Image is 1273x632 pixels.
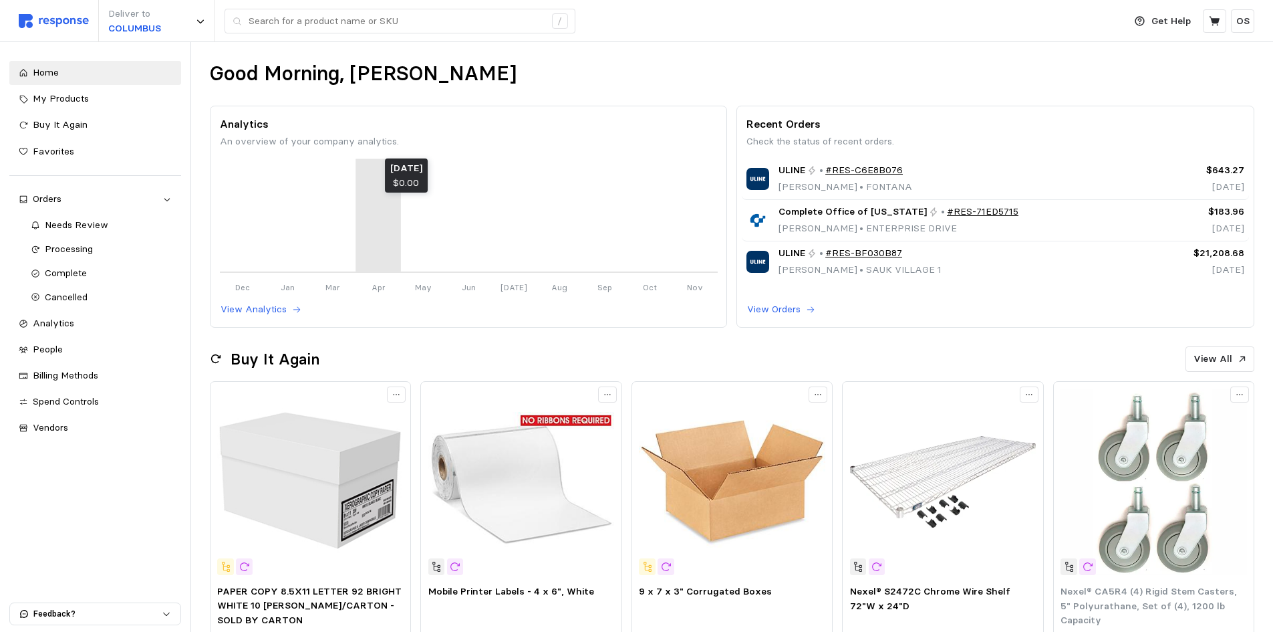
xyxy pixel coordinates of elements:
p: An overview of your company analytics. [220,134,718,149]
span: • [857,264,866,276]
span: Nexel® CA5R4 (4) Rigid Stem Casters, 5" Polyurathane, Set of (4), 1200 lb Capacity [1060,585,1237,626]
a: Buy It Again [9,113,181,137]
div: Orders [33,192,158,207]
span: Nexel® S2472C Chrome Wire Shelf 72"W x 24"D [850,585,1010,612]
button: View Orders [746,302,816,318]
tspan: May [415,282,432,292]
p: View Orders [747,302,801,317]
button: View Analytics [220,302,302,318]
tspan: Apr [371,282,385,292]
a: Vendors [9,416,181,440]
a: Cancelled [21,286,181,310]
p: OS [1236,14,1250,29]
button: Get Help [1127,9,1199,34]
a: Analytics [9,312,181,336]
a: Needs Review [21,213,181,237]
span: Complete Office of [US_STATE] [779,205,927,219]
a: #RES-C6E8B076 [825,163,903,178]
p: [PERSON_NAME] ENTERPRISE DRIVE [779,221,1019,236]
span: Buy It Again [33,118,88,130]
a: Spend Controls [9,390,181,414]
img: ULINE [746,168,768,190]
span: Favorites [33,145,74,157]
p: Analytics [220,116,718,132]
tspan: Nov [687,282,703,292]
img: svg%3e [19,14,89,28]
tspan: Dec [235,282,250,292]
img: S-13029W_txt_USEng [428,389,614,574]
p: COLUMBUS [108,21,161,36]
tspan: Sep [597,282,611,292]
span: PAPER COPY 8.5X11 LETTER 92 BRIGHT WHITE 10 [PERSON_NAME]/CARTON - SOLD BY CARTON [217,585,402,626]
a: Billing Methods [9,364,181,388]
p: Feedback? [33,608,162,620]
p: • [819,163,823,178]
p: [DATE] [1127,180,1244,195]
span: Processing [45,243,93,255]
p: [PERSON_NAME] FONTANA [779,180,912,195]
p: $21,208.68 [1127,246,1244,261]
p: $643.27 [1127,163,1244,178]
span: • [857,181,866,193]
p: View Analytics [221,302,287,317]
a: Home [9,61,181,85]
span: Billing Methods [33,369,98,381]
img: BUBRICKS__SPRichards_VPOBADGERAPL_20241016132254.jpg [217,389,403,574]
tspan: Jan [281,282,295,292]
button: View All [1185,346,1254,372]
span: Home [33,66,59,78]
span: Spend Controls [33,395,99,407]
a: People [9,338,181,362]
p: Recent Orders [746,116,1244,132]
p: • [819,246,823,261]
span: ULINE [779,246,805,261]
tspan: Jun [462,282,476,292]
a: Orders [9,187,181,211]
p: [PERSON_NAME] SAUK VILLAGE 1 [779,263,942,278]
p: • [941,205,945,219]
p: View All [1193,352,1232,366]
h1: Good Morning, [PERSON_NAME] [210,61,517,87]
p: [DATE] [1127,221,1244,236]
p: $183.96 [1127,205,1244,219]
p: [DATE] [1127,263,1244,278]
span: Cancelled [45,291,88,303]
span: Analytics [33,317,74,329]
img: S-19100 [639,389,825,574]
span: My Products [33,92,89,104]
span: 9 x 7 x 3" Corrugated Boxes [639,585,772,597]
img: 798816A.webp [1060,389,1246,574]
p: Get Help [1151,14,1191,29]
img: ULINE [746,251,768,273]
span: People [33,343,63,355]
span: ULINE [779,163,805,178]
a: My Products [9,87,181,111]
tspan: Aug [551,282,567,292]
p: Deliver to [108,7,161,21]
a: Processing [21,237,181,261]
a: #RES-71ED5715 [947,205,1018,219]
span: Mobile Printer Labels - 4 x 6", White [428,585,594,597]
span: Vendors [33,421,68,433]
div: / [552,13,568,29]
span: Complete [45,267,87,279]
a: Favorites [9,140,181,164]
tspan: Mar [325,282,340,292]
span: Needs Review [45,219,108,231]
input: Search for a product name or SKU [249,9,545,33]
tspan: Oct [643,282,657,292]
img: Complete Office of Wisconsin [746,209,768,231]
tspan: [DATE] [501,282,527,292]
button: OS [1231,9,1254,33]
button: Feedback? [10,603,180,625]
span: • [857,222,866,234]
img: 188564.webp [850,389,1036,574]
a: Complete [21,261,181,286]
a: #RES-BF030B87 [825,246,902,261]
h2: Buy It Again [231,349,319,370]
p: Check the status of recent orders. [746,134,1244,149]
